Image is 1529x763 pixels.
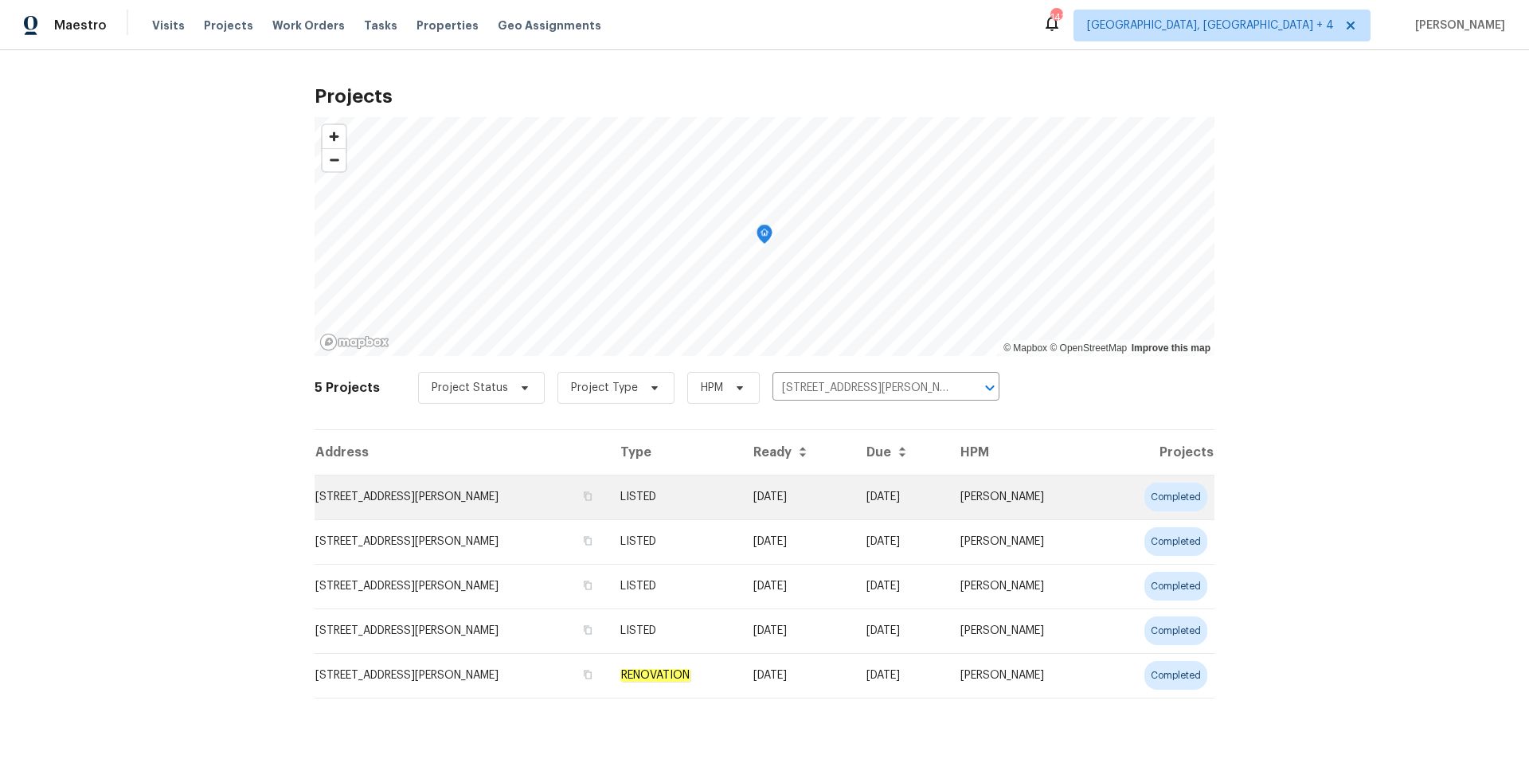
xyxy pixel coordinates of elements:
[757,225,772,249] div: Map marker
[364,20,397,31] span: Tasks
[315,88,1214,104] h2: Projects
[416,18,479,33] span: Properties
[1003,342,1047,354] a: Mapbox
[152,18,185,33] span: Visits
[741,564,854,608] td: [DATE]
[315,117,1214,356] canvas: Map
[204,18,253,33] span: Projects
[608,519,741,564] td: LISTED
[608,608,741,653] td: LISTED
[54,18,107,33] span: Maestro
[1087,18,1334,33] span: [GEOGRAPHIC_DATA], [GEOGRAPHIC_DATA] + 4
[854,653,948,698] td: [DATE]
[1144,661,1207,690] div: completed
[741,519,854,564] td: [DATE]
[315,380,380,396] h2: 5 Projects
[571,380,638,396] span: Project Type
[1050,10,1062,25] div: 141
[432,380,508,396] span: Project Status
[741,653,854,698] td: Acq COE 2025-04-25T00:00:00.000Z
[1144,616,1207,645] div: completed
[315,519,608,564] td: [STREET_ADDRESS][PERSON_NAME]
[272,18,345,33] span: Work Orders
[315,475,608,519] td: [STREET_ADDRESS][PERSON_NAME]
[608,430,741,475] th: Type
[948,608,1099,653] td: [PERSON_NAME]
[315,430,608,475] th: Address
[1144,572,1207,601] div: completed
[772,376,955,401] input: Search projects
[979,377,1001,399] button: Open
[581,667,595,682] button: Copy Address
[948,430,1099,475] th: HPM
[315,564,608,608] td: [STREET_ADDRESS][PERSON_NAME]
[1050,342,1127,354] a: OpenStreetMap
[948,564,1099,608] td: [PERSON_NAME]
[948,653,1099,698] td: [PERSON_NAME]
[1132,342,1210,354] a: Improve this map
[948,475,1099,519] td: [PERSON_NAME]
[741,608,854,653] td: [DATE]
[854,564,948,608] td: [DATE]
[323,149,346,171] span: Zoom out
[1409,18,1505,33] span: [PERSON_NAME]
[1144,527,1207,556] div: completed
[319,333,389,351] a: Mapbox homepage
[498,18,601,33] span: Geo Assignments
[620,669,690,682] em: RENOVATION
[581,623,595,637] button: Copy Address
[608,475,741,519] td: LISTED
[741,475,854,519] td: [DATE]
[1099,430,1214,475] th: Projects
[1144,483,1207,511] div: completed
[315,653,608,698] td: [STREET_ADDRESS][PERSON_NAME]
[315,608,608,653] td: [STREET_ADDRESS][PERSON_NAME]
[323,148,346,171] button: Zoom out
[741,430,854,475] th: Ready
[854,475,948,519] td: [DATE]
[581,578,595,593] button: Copy Address
[323,125,346,148] button: Zoom in
[948,519,1099,564] td: [PERSON_NAME]
[854,608,948,653] td: [DATE]
[854,519,948,564] td: [DATE]
[701,380,723,396] span: HPM
[854,430,948,475] th: Due
[608,564,741,608] td: LISTED
[581,489,595,503] button: Copy Address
